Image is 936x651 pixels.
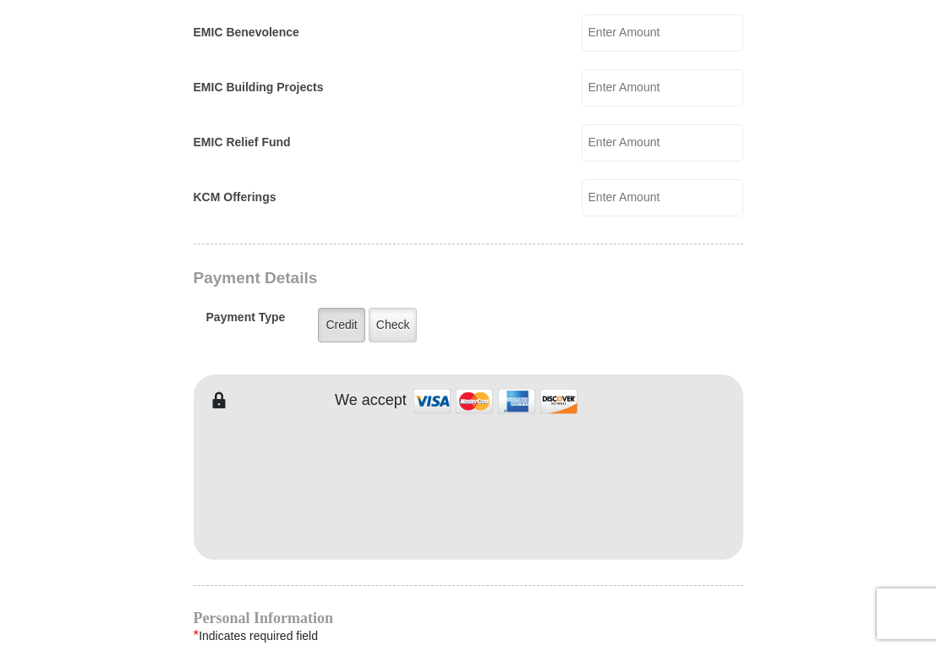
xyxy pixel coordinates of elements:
img: credit cards accepted [411,383,580,419]
label: EMIC Relief Fund [194,134,291,151]
h3: Payment Details [194,269,625,288]
h4: We accept [335,391,407,410]
div: Indicates required field [194,625,743,647]
h4: Personal Information [194,611,743,625]
h5: Payment Type [206,310,286,333]
input: Enter Amount [582,14,743,52]
input: Enter Amount [582,179,743,216]
label: EMIC Building Projects [194,79,324,96]
label: KCM Offerings [194,189,276,206]
label: Credit [318,308,364,342]
input: Enter Amount [582,69,743,107]
label: EMIC Benevolence [194,24,299,41]
label: Check [369,308,418,342]
input: Enter Amount [582,124,743,161]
